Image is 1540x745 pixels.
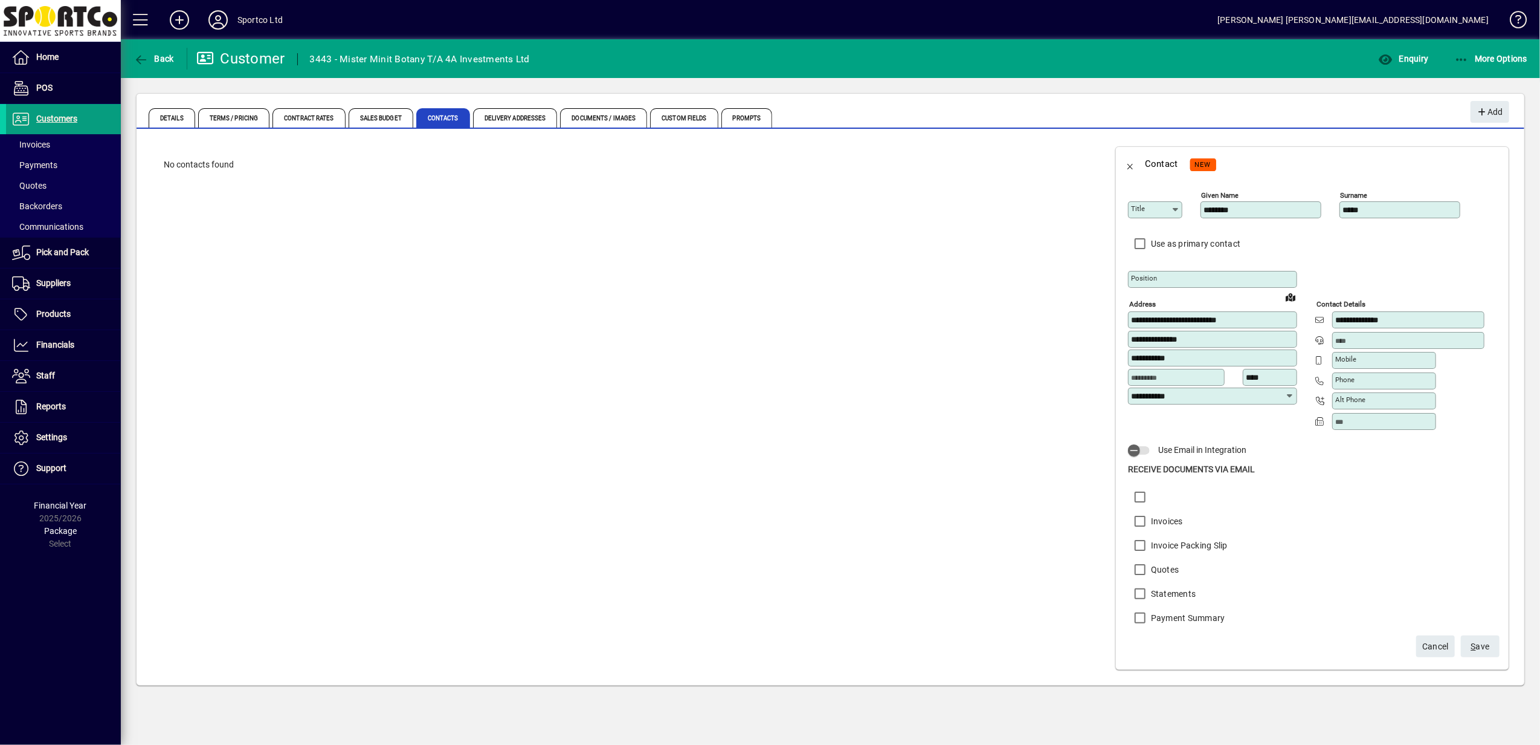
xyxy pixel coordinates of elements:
[1335,355,1356,363] mat-label: Mobile
[1471,101,1509,123] button: Add
[36,309,71,319] span: Products
[12,181,47,190] span: Quotes
[36,371,55,380] span: Staff
[1149,612,1225,624] label: Payment Summary
[6,268,121,299] a: Suppliers
[12,140,50,149] span: Invoices
[1416,636,1455,657] button: Cancel
[1281,287,1300,307] a: View on map
[196,49,285,68] div: Customer
[1131,204,1145,213] mat-label: Title
[6,216,121,237] a: Communications
[1422,637,1449,657] span: Cancel
[36,340,74,350] span: Financials
[6,175,121,196] a: Quotes
[1128,464,1255,474] span: Receive Documents Via Email
[36,114,77,123] span: Customers
[6,361,121,391] a: Staff
[6,299,121,330] a: Products
[1149,588,1196,600] label: Statements
[36,402,66,411] span: Reports
[1378,54,1428,63] span: Enquiry
[121,48,187,70] app-page-header-button: Back
[44,526,77,536] span: Package
[1471,637,1490,657] span: ave
[6,454,121,484] a: Support
[160,9,199,31] button: Add
[473,108,558,128] span: Delivery Addresses
[130,48,177,70] button: Back
[6,155,121,175] a: Payments
[6,392,121,422] a: Reports
[1335,395,1365,404] mat-label: Alt Phone
[1158,445,1246,455] span: Use Email in Integration
[1454,54,1528,63] span: More Options
[1461,636,1500,657] button: Save
[1451,48,1531,70] button: More Options
[650,108,718,128] span: Custom Fields
[1477,102,1503,122] span: Add
[721,108,773,128] span: Prompts
[560,108,647,128] span: Documents / Images
[272,108,345,128] span: Contract Rates
[6,238,121,268] a: Pick and Pack
[36,432,67,442] span: Settings
[12,222,83,232] span: Communications
[199,9,237,31] button: Profile
[416,108,470,128] span: Contacts
[6,423,121,453] a: Settings
[1501,2,1525,42] a: Knowledge Base
[36,463,66,473] span: Support
[6,73,121,103] a: POS
[1375,48,1431,70] button: Enquiry
[6,42,121,73] a: Home
[1145,154,1178,174] div: Contact
[1149,564,1179,576] label: Quotes
[36,247,89,257] span: Pick and Pack
[149,108,195,128] span: Details
[1201,191,1239,200] mat-label: Given name
[1471,642,1476,651] span: S
[152,146,1094,183] div: No contacts found
[34,501,87,510] span: Financial Year
[36,278,71,288] span: Suppliers
[12,160,57,170] span: Payments
[134,54,174,63] span: Back
[1335,376,1355,384] mat-label: Phone
[1149,515,1183,527] label: Invoices
[6,134,121,155] a: Invoices
[1195,161,1211,169] span: NEW
[1340,191,1367,200] mat-label: Surname
[36,83,53,93] span: POS
[6,196,121,216] a: Backorders
[237,10,283,30] div: Sportco Ltd
[198,108,270,128] span: Terms / Pricing
[310,50,530,69] div: 3443 - Mister Minit Botany T/A 4A Investments Ltd
[1149,539,1228,551] label: Invoice Packing Slip
[1131,274,1157,282] mat-label: Position
[6,330,121,360] a: Financials
[1116,149,1145,178] button: Back
[1149,238,1241,250] label: Use as primary contact
[12,201,62,211] span: Backorders
[349,108,413,128] span: Sales Budget
[1217,10,1489,30] div: [PERSON_NAME] [PERSON_NAME][EMAIL_ADDRESS][DOMAIN_NAME]
[36,52,59,62] span: Home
